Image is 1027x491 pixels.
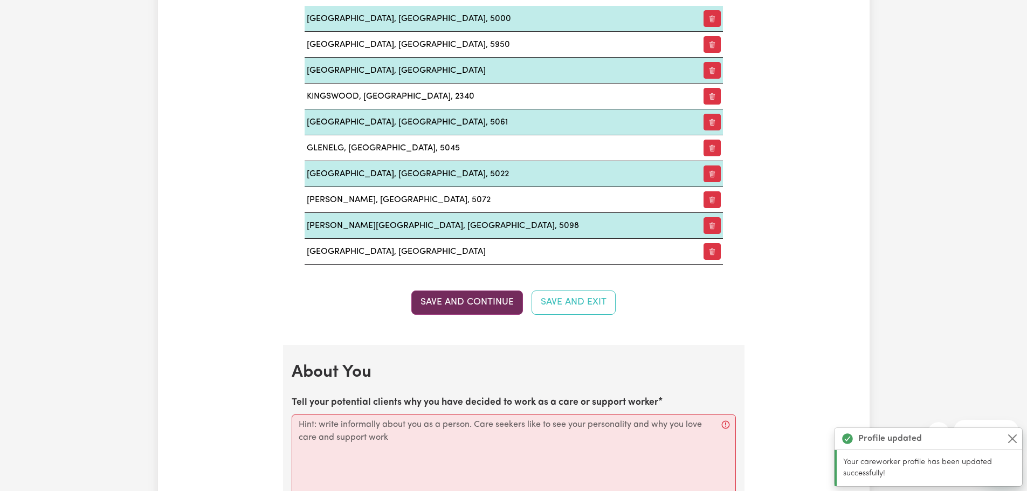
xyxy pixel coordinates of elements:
td: [GEOGRAPHIC_DATA], [GEOGRAPHIC_DATA], 5061 [305,109,693,135]
label: Tell your potential clients why you have decided to work as a care or support worker [292,396,658,410]
p: Your careworker profile has been updated successfully! [843,457,1016,480]
iframe: Message from company [954,420,1018,444]
button: Save and Exit [532,291,616,314]
td: [GEOGRAPHIC_DATA], [GEOGRAPHIC_DATA] [305,58,693,84]
td: [GEOGRAPHIC_DATA], [GEOGRAPHIC_DATA], 5950 [305,32,693,58]
button: Remove preferred suburb [704,191,721,208]
td: [PERSON_NAME][GEOGRAPHIC_DATA], [GEOGRAPHIC_DATA], 5098 [305,213,693,239]
td: GLENELG, [GEOGRAPHIC_DATA], 5045 [305,135,693,161]
td: [GEOGRAPHIC_DATA], [GEOGRAPHIC_DATA], 5022 [305,161,693,187]
strong: Profile updated [858,432,922,445]
button: Remove preferred suburb [704,88,721,105]
button: Remove preferred suburb [704,10,721,27]
button: Remove preferred suburb [704,243,721,260]
button: Remove preferred suburb [704,140,721,156]
td: [GEOGRAPHIC_DATA], [GEOGRAPHIC_DATA], 5000 [305,6,693,32]
button: Remove preferred suburb [704,165,721,182]
span: Need any help? [6,8,65,16]
td: [GEOGRAPHIC_DATA], [GEOGRAPHIC_DATA] [305,239,693,265]
button: Remove preferred suburb [704,217,721,234]
button: Remove preferred suburb [704,36,721,53]
iframe: Close message [928,422,949,444]
td: [PERSON_NAME], [GEOGRAPHIC_DATA], 5072 [305,187,693,213]
button: Close [1006,432,1019,445]
button: Remove preferred suburb [704,62,721,79]
button: Remove preferred suburb [704,114,721,130]
h2: About You [292,362,736,383]
td: KINGSWOOD, [GEOGRAPHIC_DATA], 2340 [305,84,693,109]
button: Save and Continue [411,291,523,314]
